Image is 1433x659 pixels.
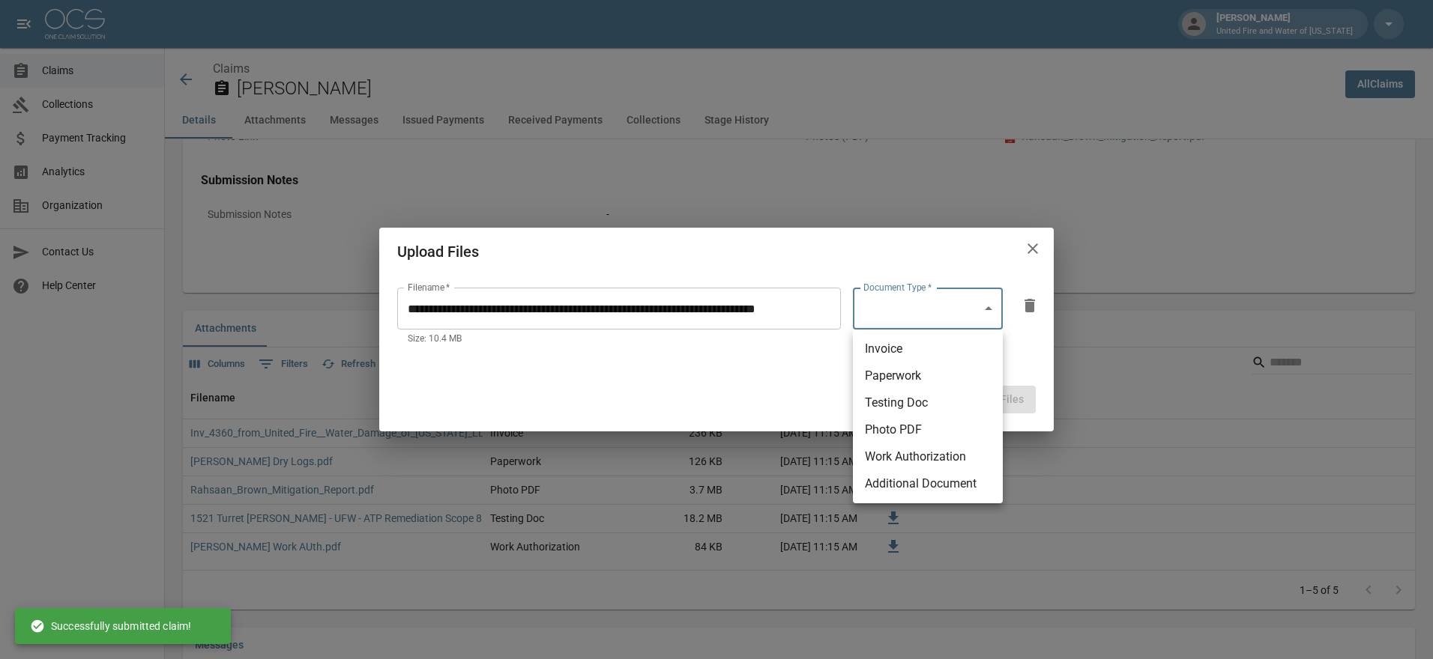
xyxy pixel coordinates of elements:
li: Invoice [853,335,1003,362]
div: Successfully submitted claim! [30,613,191,640]
li: Work Authorization [853,443,1003,470]
li: Photo PDF [853,416,1003,443]
li: Paperwork [853,362,1003,389]
li: Testing Doc [853,389,1003,416]
li: Additional Document [853,470,1003,497]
